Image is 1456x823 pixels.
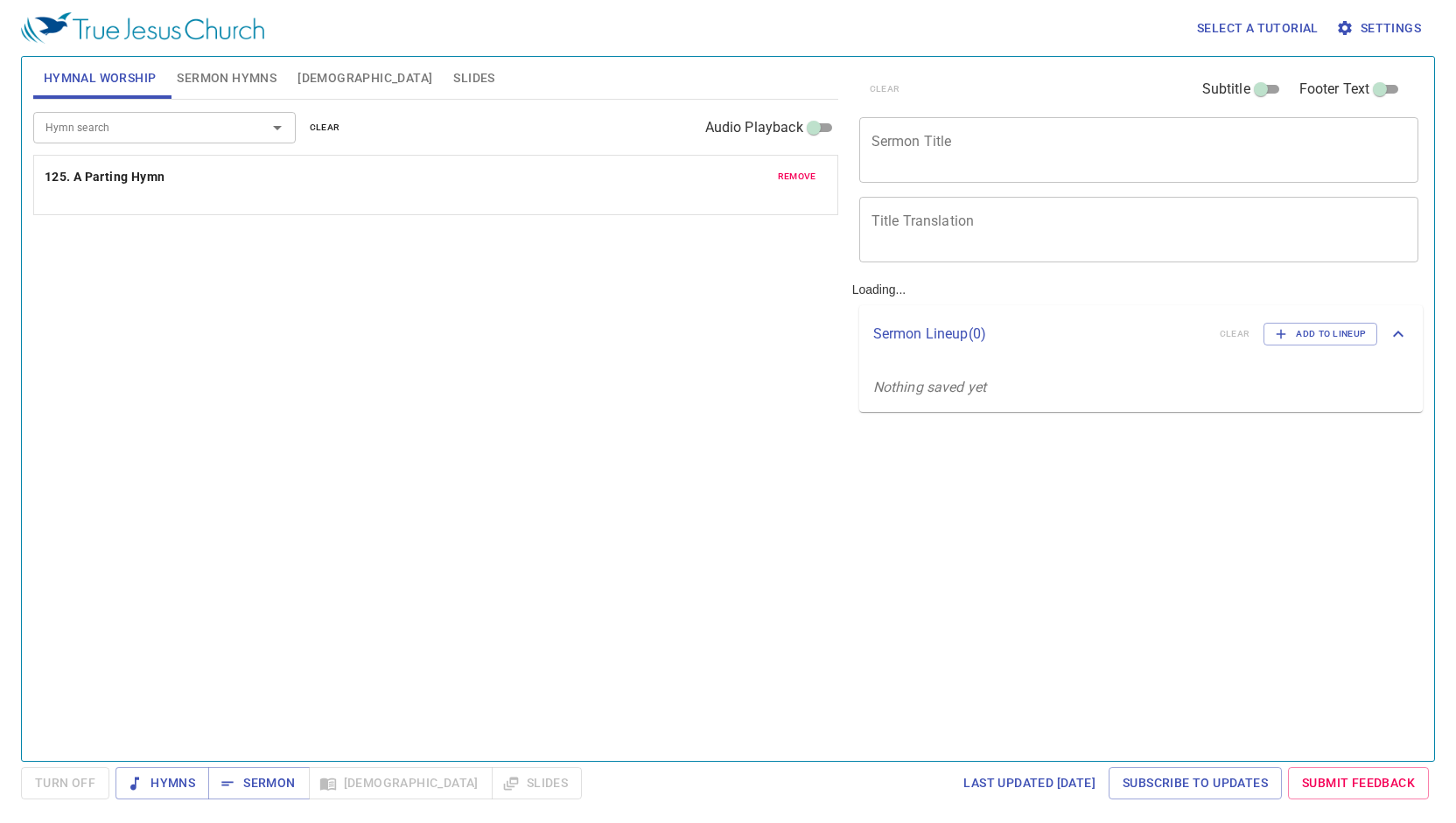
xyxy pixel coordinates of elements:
[767,166,827,187] button: remove
[1299,79,1370,100] span: Footer Text
[1288,767,1429,799] a: Submit Feedback
[963,772,1095,794] span: Last updated [DATE]
[310,120,340,136] span: clear
[873,379,987,395] i: Nothing saved yet
[778,169,816,185] span: remove
[129,772,195,794] span: Hymns
[208,767,309,799] button: Sermon
[1109,767,1282,799] a: Subscribe to Updates
[177,67,276,89] span: Sermon Hymns
[115,767,209,799] button: Hymns
[21,12,264,44] img: True Jesus Church
[297,67,432,89] span: [DEMOGRAPHIC_DATA]
[45,166,165,188] b: 125. A Parting Hymn
[222,772,295,794] span: Sermon
[1190,12,1326,45] button: Select a tutorial
[299,117,351,138] button: clear
[1275,326,1366,342] span: Add to Lineup
[1302,772,1415,794] span: Submit Feedback
[956,767,1102,799] a: Last updated [DATE]
[265,115,290,140] button: Open
[1333,12,1428,45] button: Settings
[859,305,1424,363] div: Sermon Lineup(0)clearAdd to Lineup
[705,117,803,138] span: Audio Playback
[1123,772,1268,794] span: Subscribe to Updates
[44,67,157,89] span: Hymnal Worship
[45,166,168,188] button: 125. A Parting Hymn
[873,324,1206,345] p: Sermon Lineup ( 0 )
[1263,323,1377,345] button: Add to Lineup
[1340,17,1421,39] span: Settings
[453,67,494,89] span: Slides
[1202,79,1250,100] span: Subtitle
[845,50,1431,754] div: Loading...
[1197,17,1319,39] span: Select a tutorial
